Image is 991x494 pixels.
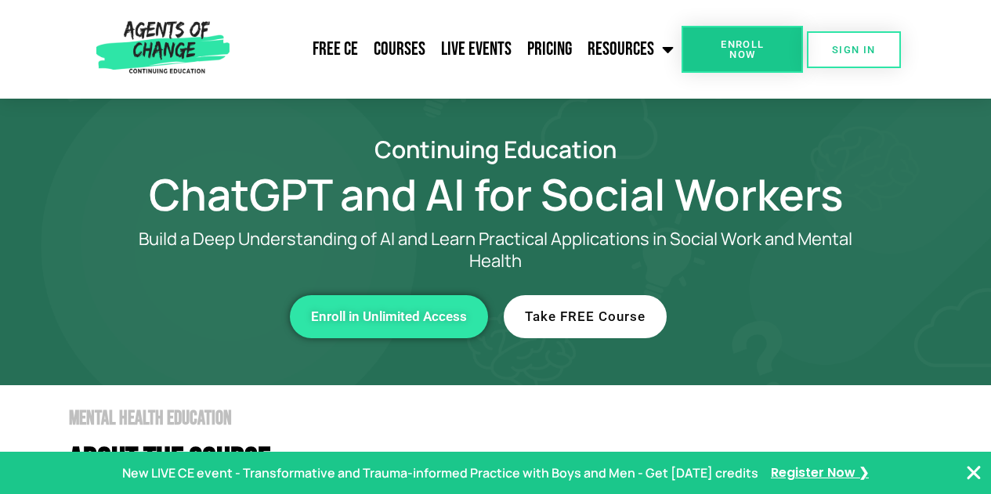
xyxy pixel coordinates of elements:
[49,176,942,212] h1: ChatGPT and AI for Social Workers
[433,30,519,69] a: Live Events
[290,295,488,338] a: Enroll in Unlimited Access
[122,462,758,485] p: New LIVE CE event - Transformative and Trauma-informed Practice with Boys and Men - Get [DATE] cr...
[69,409,942,428] h2: Mental Health Education
[964,463,983,482] button: Close Banner
[519,30,580,69] a: Pricing
[807,31,901,68] a: SIGN IN
[311,310,467,323] span: Enroll in Unlimited Access
[366,30,433,69] a: Courses
[49,138,942,160] h2: Continuing Education
[69,444,942,479] h4: About The Course
[112,228,880,272] p: Build a Deep Understanding of AI and Learn Practical Applications in Social Work and Mental Health
[771,462,869,485] a: Register Now ❯
[580,30,682,69] a: Resources
[707,39,778,59] span: Enroll Now
[525,310,646,323] span: Take FREE Course
[682,26,803,73] a: Enroll Now
[504,295,667,338] a: Take FREE Course
[832,45,876,55] span: SIGN IN
[305,30,366,69] a: Free CE
[236,30,682,69] nav: Menu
